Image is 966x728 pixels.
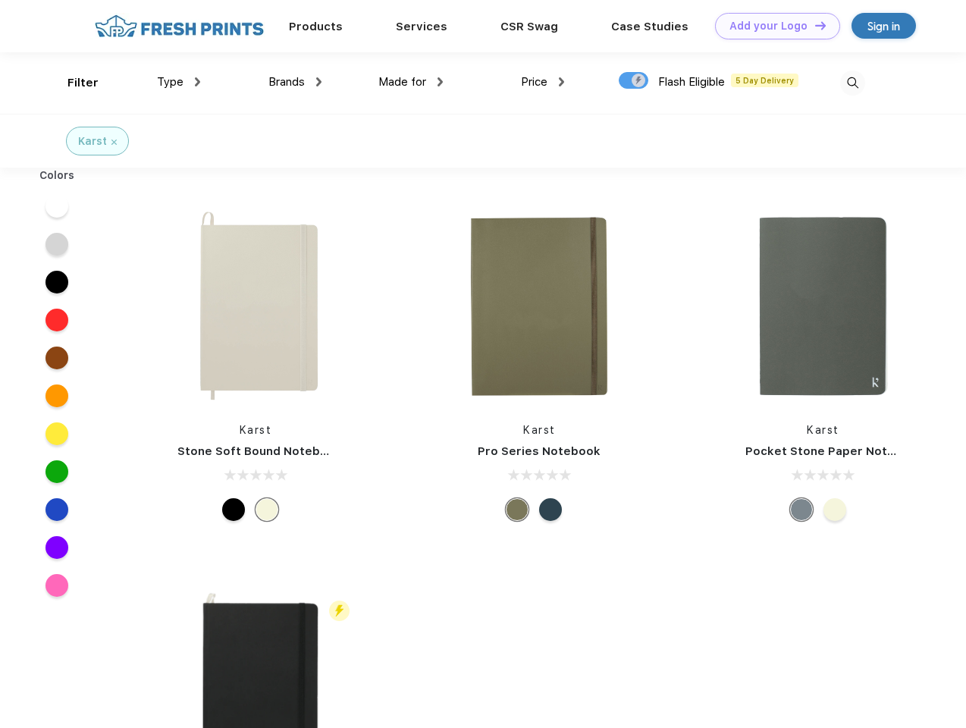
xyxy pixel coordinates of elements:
[289,20,343,33] a: Products
[807,424,839,436] a: Karst
[478,444,601,458] a: Pro Series Notebook
[240,424,272,436] a: Karst
[111,140,117,145] img: filter_cancel.svg
[329,601,350,621] img: flash_active_toggle.svg
[731,74,798,87] span: 5 Day Delivery
[539,498,562,521] div: Navy
[790,498,813,521] div: Gray
[222,498,245,521] div: Black
[90,13,268,39] img: fo%20logo%202.webp
[256,498,278,521] div: Beige
[840,71,865,96] img: desktop_search.svg
[78,133,107,149] div: Karst
[658,75,725,89] span: Flash Eligible
[823,498,846,521] div: Beige
[67,74,99,92] div: Filter
[316,77,321,86] img: dropdown.png
[523,424,556,436] a: Karst
[745,444,924,458] a: Pocket Stone Paper Notebook
[438,77,443,86] img: dropdown.png
[438,206,640,407] img: func=resize&h=266
[500,20,558,33] a: CSR Swag
[729,20,808,33] div: Add your Logo
[378,75,426,89] span: Made for
[268,75,305,89] span: Brands
[815,21,826,30] img: DT
[867,17,900,35] div: Sign in
[396,20,447,33] a: Services
[852,13,916,39] a: Sign in
[177,444,342,458] a: Stone Soft Bound Notebook
[723,206,924,407] img: func=resize&h=266
[521,75,547,89] span: Price
[195,77,200,86] img: dropdown.png
[157,75,183,89] span: Type
[506,498,528,521] div: Olive
[28,168,86,184] div: Colors
[559,77,564,86] img: dropdown.png
[155,206,356,407] img: func=resize&h=266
